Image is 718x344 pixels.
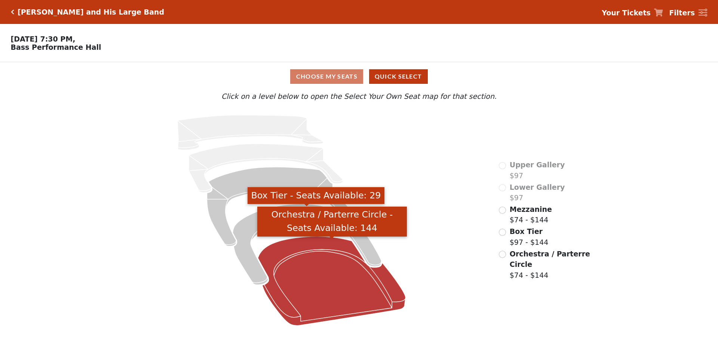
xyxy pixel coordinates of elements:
[258,237,406,326] path: Orchestra / Parterre Circle - Seats Available: 144
[510,205,552,213] span: Mezzanine
[510,249,591,281] label: $74 - $144
[510,159,565,181] label: $97
[669,9,695,17] strong: Filters
[510,227,543,235] span: Box Tier
[602,7,663,18] a: Your Tickets
[510,250,590,269] span: Orchestra / Parterre Circle
[18,8,164,16] h5: [PERSON_NAME] and His Large Band
[178,115,323,150] path: Upper Gallery - Seats Available: 0
[510,183,565,191] span: Lower Gallery
[95,91,623,102] p: Click on a level below to open the Select Your Own Seat map for that section.
[248,187,384,204] div: Box Tier - Seats Available: 29
[602,9,651,17] strong: Your Tickets
[11,9,14,15] a: Click here to go back to filters
[669,7,707,18] a: Filters
[257,207,407,237] div: Orchestra / Parterre Circle - Seats Available: 144
[369,69,428,84] button: Quick Select
[510,226,549,247] label: $97 - $144
[510,161,565,169] span: Upper Gallery
[510,204,552,225] label: $74 - $144
[189,144,343,193] path: Lower Gallery - Seats Available: 0
[510,182,565,203] label: $97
